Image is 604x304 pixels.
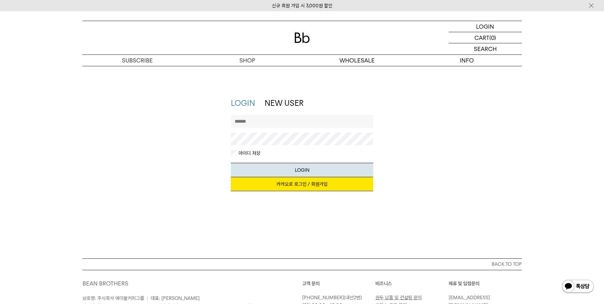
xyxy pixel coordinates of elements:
label: 아이디 저장 [237,150,260,156]
button: BACK TO TOP [82,258,522,270]
a: 원두 납품 및 컨설팅 문의 [375,295,422,300]
a: SHOP [192,55,302,66]
span: | [147,295,148,301]
p: 제휴 및 입점문의 [449,280,522,287]
span: 상호명: 주식회사 에이블커피그룹 [82,295,144,301]
p: INFO [412,55,522,66]
a: LOGIN [449,21,522,32]
p: 비즈니스 [375,280,449,287]
a: LOGIN [231,98,255,108]
p: LOGIN [476,21,494,32]
p: (내선2번) [302,294,372,301]
a: [PHONE_NUMBER] [302,295,344,300]
a: CART (0) [449,32,522,43]
p: CART [474,32,489,43]
img: 카카오톡 채널 1:1 채팅 버튼 [561,279,594,294]
img: 로고 [295,33,310,43]
span: 대표: [PERSON_NAME] [151,295,200,301]
a: BEAN BROTHERS [82,280,128,287]
p: WHOLESALE [302,55,412,66]
a: NEW USER [265,98,303,108]
a: 카카오로 로그인 / 회원가입 [231,177,373,191]
p: (0) [489,32,496,43]
p: 고객 문의 [302,280,375,287]
a: 신규 회원 가입 시 3,000원 할인 [272,3,332,9]
a: SUBSCRIBE [82,55,192,66]
button: LOGIN [231,163,373,177]
p: SEARCH [474,43,497,54]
